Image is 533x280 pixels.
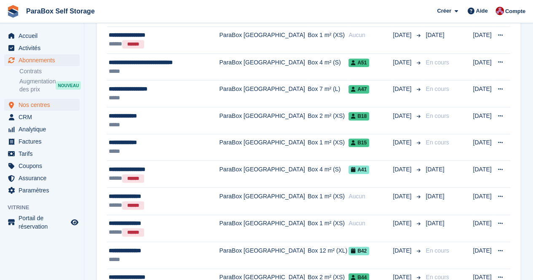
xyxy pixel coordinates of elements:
[308,27,348,53] td: Box 1 m² (XS)
[348,59,369,67] span: A51
[4,148,80,160] a: menu
[8,203,84,212] span: Vitrine
[473,242,492,269] td: [DATE]
[19,77,56,93] span: Augmentation des prix
[437,7,451,15] span: Créer
[348,139,369,147] span: B15
[219,188,308,215] td: ParaBox [GEOGRAPHIC_DATA]
[4,136,80,147] a: menu
[426,193,444,200] span: [DATE]
[496,7,504,15] img: Yan Grandjean
[473,134,492,161] td: [DATE]
[348,165,369,174] span: A41
[19,77,80,94] a: Augmentation des prix NOUVEAU
[393,138,413,147] span: [DATE]
[426,59,449,66] span: En cours
[393,58,413,67] span: [DATE]
[308,80,348,107] td: Box 7 m² (L)
[19,172,69,184] span: Assurance
[4,54,80,66] a: menu
[393,246,413,255] span: [DATE]
[19,160,69,172] span: Coupons
[4,160,80,172] a: menu
[473,80,492,107] td: [DATE]
[4,42,80,54] a: menu
[426,85,449,92] span: En cours
[473,53,492,80] td: [DATE]
[219,53,308,80] td: ParaBox [GEOGRAPHIC_DATA]
[308,188,348,215] td: Box 1 m² (XS)
[19,136,69,147] span: Factures
[308,242,348,269] td: Box 12 m² (XL)
[473,107,492,134] td: [DATE]
[23,4,98,18] a: ParaBox Self Storage
[19,184,69,196] span: Paramètres
[308,161,348,188] td: Box 4 m² (S)
[348,247,369,255] span: B42
[426,32,444,38] span: [DATE]
[19,214,69,231] span: Portail de réservation
[393,165,413,174] span: [DATE]
[426,166,444,173] span: [DATE]
[219,242,308,269] td: ParaBox [GEOGRAPHIC_DATA]
[348,112,369,120] span: B18
[19,30,69,42] span: Accueil
[219,107,308,134] td: ParaBox [GEOGRAPHIC_DATA]
[348,192,393,201] div: Aucun
[4,30,80,42] a: menu
[4,184,80,196] a: menu
[219,27,308,53] td: ParaBox [GEOGRAPHIC_DATA]
[4,172,80,184] a: menu
[19,54,69,66] span: Abonnements
[473,215,492,242] td: [DATE]
[219,80,308,107] td: ParaBox [GEOGRAPHIC_DATA]
[476,7,487,15] span: Aide
[19,67,80,75] a: Contrats
[19,111,69,123] span: CRM
[4,123,80,135] a: menu
[219,134,308,161] td: ParaBox [GEOGRAPHIC_DATA]
[393,192,413,201] span: [DATE]
[426,139,449,146] span: En cours
[308,107,348,134] td: Box 2 m² (XS)
[4,214,80,231] a: menu
[348,31,393,40] div: Aucun
[393,112,413,120] span: [DATE]
[308,53,348,80] td: Box 4 m² (S)
[4,99,80,111] a: menu
[473,27,492,53] td: [DATE]
[4,111,80,123] a: menu
[393,219,413,228] span: [DATE]
[7,5,19,18] img: stora-icon-8386f47178a22dfd0bd8f6a31ec36ba5ce8667c1dd55bd0f319d3a0aa187defe.svg
[348,219,393,228] div: Aucun
[308,215,348,242] td: Box 1 m² (XS)
[19,99,69,111] span: Nos centres
[393,31,413,40] span: [DATE]
[426,220,444,227] span: [DATE]
[426,247,449,254] span: En cours
[56,81,81,90] div: NOUVEAU
[473,188,492,215] td: [DATE]
[348,85,369,93] span: A47
[393,85,413,93] span: [DATE]
[219,161,308,188] td: ParaBox [GEOGRAPHIC_DATA]
[473,161,492,188] td: [DATE]
[19,123,69,135] span: Analytique
[70,217,80,227] a: Boutique d'aperçu
[19,42,69,54] span: Activités
[308,134,348,161] td: Box 1 m² (XS)
[505,7,525,16] span: Compte
[19,148,69,160] span: Tarifs
[426,112,449,119] span: En cours
[219,215,308,242] td: ParaBox [GEOGRAPHIC_DATA]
